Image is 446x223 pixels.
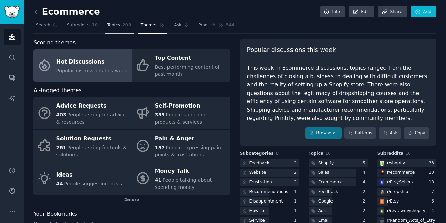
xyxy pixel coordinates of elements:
[380,180,384,185] img: EtsySellers
[155,145,165,150] span: 157
[56,145,66,150] span: 261
[33,6,100,17] h2: Ecommerce
[405,151,411,156] span: 10
[56,56,127,67] div: Hot Discussions
[387,208,425,214] div: r/ reviewmyshopify
[56,181,63,186] span: 44
[33,86,82,95] span: AI-tagged themes
[318,170,329,176] div: Sales
[276,151,279,156] span: 8
[33,195,230,206] div: 2 more
[92,22,98,28] span: 10
[363,179,368,185] div: 4
[240,159,299,168] a: Feedback2
[33,130,132,162] a: Solution Requests261People asking for tools & solutions
[155,53,227,64] div: Top Content
[56,145,127,157] span: People asking for tools & solutions
[309,169,368,177] a: Sales4
[294,170,299,176] div: 2
[105,20,134,34] a: Topics200
[155,64,220,77] span: Best-performing content of past month
[155,145,221,157] span: People expressing pain points & frustrations
[363,160,368,166] div: 5
[309,207,368,215] a: Ads2
[380,170,384,175] img: ecommerce
[249,189,288,195] div: Recommendations
[380,199,384,204] img: Etsy
[309,188,368,196] a: Feedback2
[294,179,299,185] div: 2
[56,112,66,117] span: 403
[240,188,299,196] a: Recommendations1
[247,46,336,54] span: Popular discussions this week
[294,198,299,205] div: 1
[380,190,384,194] img: dropship
[318,189,338,195] div: Feedback
[138,20,167,34] a: Themes
[4,6,20,18] img: GummySearch logo
[378,6,407,18] a: Share
[294,208,299,214] div: 1
[141,22,158,28] span: Themes
[363,189,368,195] div: 2
[107,22,120,28] span: Topics
[33,210,77,219] span: Your Bookmarks
[294,189,299,195] div: 1
[309,159,368,168] a: Shopify5
[387,170,415,176] div: r/ ecommerce
[318,160,334,166] div: Shopify
[380,209,384,213] img: reviewmyshopify
[249,160,269,166] div: Feedback
[305,127,342,139] a: Browse all
[411,6,436,18] a: Add
[377,159,436,168] a: shopifyr/shopify33
[122,22,131,28] span: 200
[404,127,429,139] button: Copy
[33,162,132,195] a: Ideas44People suggesting ideas
[431,208,436,214] div: 4
[431,189,436,195] div: 7
[155,133,227,144] div: Pain & Anger
[363,198,368,205] div: 2
[320,6,345,18] a: Info
[380,161,384,166] img: shopify
[155,112,165,117] span: 355
[429,170,436,176] div: 20
[309,151,323,157] span: Topics
[155,177,212,190] span: People talking about spending money
[33,97,132,129] a: Advice Requests403People asking for advice & resources
[377,151,403,157] span: Subreddits
[240,207,299,215] a: How To1
[132,49,230,82] a: Top ContentBest-performing content of past month
[64,181,122,186] span: People suggesting ideas
[65,20,100,34] a: Subreddits10
[56,133,128,144] div: Solution Requests
[363,208,368,214] div: 2
[198,22,216,28] span: Products
[344,127,376,139] a: Patterns
[325,151,331,156] span: 10
[33,20,60,34] a: Search
[387,198,399,205] div: r/ Etsy
[240,178,299,187] a: Frustration2
[226,22,235,28] span: 544
[377,197,436,206] a: Etsyr/Etsy6
[36,22,50,28] span: Search
[240,169,299,177] a: Website2
[294,160,299,166] div: 2
[240,151,274,157] span: Subcategories
[318,208,326,214] div: Ads
[377,207,436,215] a: reviewmyshopifyr/reviewmyshopify4
[155,112,207,125] span: People launching products & services
[318,198,333,205] div: Google
[363,170,368,176] div: 4
[249,170,266,176] div: Website
[155,177,161,183] span: 41
[429,179,436,185] div: 18
[56,68,127,73] span: Popular discussions this week
[387,179,413,185] div: r/ EtsySellers
[318,179,343,185] div: Ecommerce
[429,160,436,166] div: 33
[377,178,436,187] a: EtsySellersr/EtsySellers18
[132,162,230,195] a: Money Talk41People talking about spending money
